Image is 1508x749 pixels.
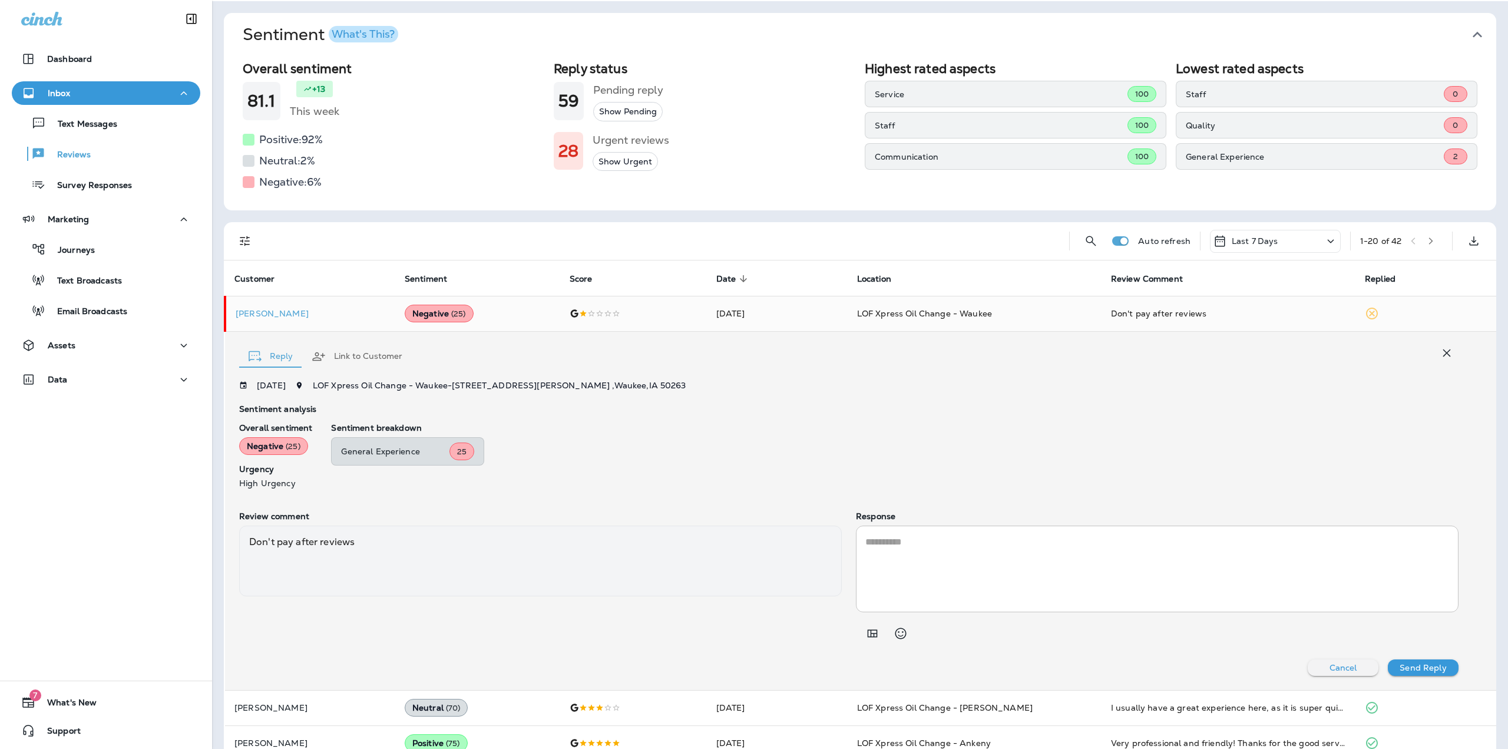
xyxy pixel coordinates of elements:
h5: Neutral: 2 % [259,151,315,170]
p: Quality [1186,121,1444,130]
p: [PERSON_NAME] [234,738,386,748]
p: Sentiment breakdown [331,423,1459,433]
p: Auto refresh [1138,236,1190,246]
p: Reviews [45,150,91,161]
button: Cancel [1308,659,1378,676]
span: What's New [35,698,97,712]
div: Neutral [405,699,468,717]
button: Search Reviews [1079,229,1103,253]
button: Filters [233,229,257,253]
span: Support [35,726,81,740]
button: Link to Customer [302,335,412,378]
p: Sentiment analysis [239,404,1459,414]
button: Marketing [12,207,200,231]
button: Add in a premade template [861,622,884,645]
p: Overall sentiment [239,423,312,433]
p: Text Broadcasts [45,276,122,287]
span: Location [857,273,907,284]
h1: 28 [558,141,578,161]
p: Assets [48,341,75,350]
button: Assets [12,334,200,357]
p: Email Broadcasts [45,306,127,318]
span: 100 [1135,120,1149,130]
p: General Experience [341,447,449,456]
h5: Pending reply [593,81,663,100]
p: Inbox [48,88,70,98]
span: Score [570,273,608,284]
p: Last 7 Days [1232,236,1278,246]
p: Text Messages [46,119,117,130]
span: 7 [29,689,41,701]
button: 7What's New [12,691,200,714]
p: Journeys [46,245,95,256]
button: Journeys [12,237,200,262]
button: Email Broadcasts [12,298,200,323]
span: LOF Xpress Oil Change - Waukee [857,308,992,319]
p: Communication [875,152,1127,161]
div: I usually have a great experience here, as it is super quick! The amount you pay for the amount o... [1111,702,1346,714]
button: Data [12,368,200,391]
h5: Negative: 6 % [259,173,322,192]
span: Date [716,274,736,284]
p: Service [875,90,1127,99]
span: 0 [1453,120,1458,130]
span: Customer [234,273,290,284]
button: Reply [239,335,302,378]
p: Data [48,375,68,384]
button: Dashboard [12,47,200,71]
button: Select an emoji [889,622,912,645]
p: [DATE] [257,381,286,390]
button: Text Broadcasts [12,268,200,292]
span: 0 [1453,89,1458,99]
span: Score [570,274,593,284]
span: Sentiment [405,274,447,284]
span: ( 25 ) [286,441,300,451]
p: Survey Responses [45,180,132,192]
button: Inbox [12,81,200,105]
span: LOF Xpress Oil Change - Waukee - [STREET_ADDRESS][PERSON_NAME] , Waukee , IA 50263 [313,380,686,391]
div: What's This? [332,29,395,39]
button: Support [12,719,200,743]
p: Staff [875,121,1127,130]
p: Review comment [239,512,842,521]
button: Show Pending [593,102,663,121]
span: Replied [1365,273,1411,284]
span: LOF Xpress Oil Change - [PERSON_NAME] [857,702,1033,713]
button: SentimentWhat's This? [233,13,1506,57]
span: Replied [1365,274,1395,284]
p: Cancel [1330,663,1357,672]
p: +13 [312,83,325,95]
button: Collapse Sidebar [175,7,208,31]
span: Review Comment [1111,274,1183,284]
div: Negative [405,305,474,322]
button: Survey Responses [12,172,200,197]
button: Send Reply [1388,659,1459,676]
span: 100 [1135,89,1149,99]
button: Reviews [12,141,200,166]
p: Response [856,512,1459,521]
button: Text Messages [12,111,200,136]
p: General Experience [1186,152,1444,161]
span: Location [857,274,891,284]
button: What's This? [329,26,398,42]
p: Send Reply [1400,663,1446,672]
h2: Highest rated aspects [865,61,1166,76]
p: Dashboard [47,54,92,64]
p: Urgency [239,464,312,474]
span: Date [716,273,752,284]
span: ( 70 ) [446,703,461,713]
span: Sentiment [405,273,462,284]
p: [PERSON_NAME] [234,703,386,712]
td: [DATE] [707,690,848,725]
div: SentimentWhat's This? [224,57,1496,210]
h2: Reply status [554,61,855,76]
div: Negative [239,437,308,455]
span: 2 [1453,151,1458,161]
div: Very professional and friendly! Thanks for the good service. [1111,737,1346,749]
p: High Urgency [239,479,312,488]
td: [DATE] [707,296,848,331]
span: Customer [234,274,275,284]
h2: Lowest rated aspects [1176,61,1477,76]
div: Don't pay after reviews [1111,308,1346,319]
h5: Urgent reviews [593,131,669,150]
